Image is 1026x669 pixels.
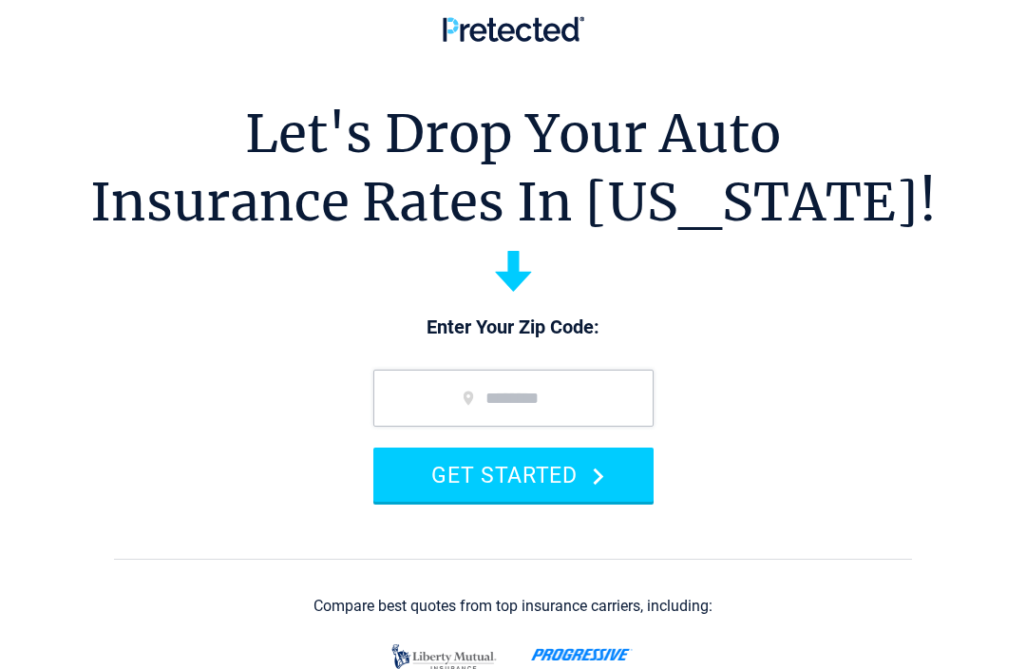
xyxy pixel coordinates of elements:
[90,100,937,237] h1: Let's Drop Your Auto Insurance Rates In [US_STATE]!
[373,370,654,427] input: zip code
[313,598,712,615] div: Compare best quotes from top insurance carriers, including:
[443,16,584,42] img: Pretected Logo
[373,448,654,502] button: GET STARTED
[354,315,673,341] p: Enter Your Zip Code:
[531,648,633,661] img: progressive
